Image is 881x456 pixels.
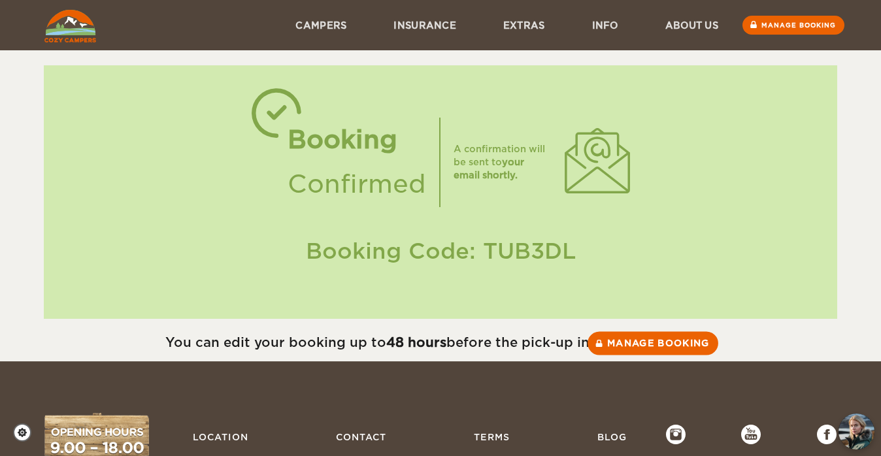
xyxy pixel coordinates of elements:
a: Cookie settings [13,423,40,442]
div: A confirmation will be sent to [454,142,552,182]
img: Cozy Campers [44,10,96,42]
div: Booking [288,118,426,162]
img: Freyja at Cozy Campers [839,414,874,449]
a: Blog [591,425,633,449]
a: Location [186,425,255,449]
div: Confirmed [288,162,426,206]
a: Contact [329,425,393,449]
a: Manage booking [742,16,844,35]
a: Terms [467,425,516,449]
strong: 48 hours [386,334,446,350]
a: Manage booking [588,331,718,355]
div: Booking Code: TUB3DL [57,236,823,267]
button: chat-button [839,414,874,449]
